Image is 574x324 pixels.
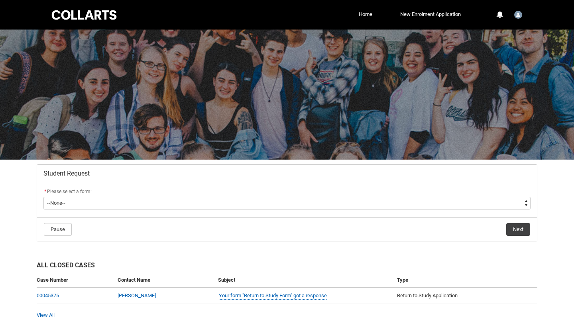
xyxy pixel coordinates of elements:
[37,292,59,298] a: 00045375
[512,8,524,20] button: User Profile Student.cvincen.20242147
[215,273,394,288] th: Subject
[37,273,114,288] th: Case Number
[43,170,90,178] span: Student Request
[357,8,374,20] a: Home
[398,8,463,20] a: New Enrolment Application
[44,223,72,236] button: Pause
[506,223,530,236] button: Next
[37,312,55,318] a: View All Cases
[114,273,215,288] th: Contact Name
[37,261,537,273] h2: All Closed Cases
[47,189,92,194] span: Please select a form:
[219,292,327,300] a: Your form "Return to Study Form" got a response
[37,164,537,241] article: Redu_Student_Request flow
[44,189,46,194] abbr: required
[514,11,522,19] img: Student.cvincen.20242147
[118,292,156,298] a: [PERSON_NAME]
[394,273,537,288] th: Type
[397,292,458,298] span: Return to Study Application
